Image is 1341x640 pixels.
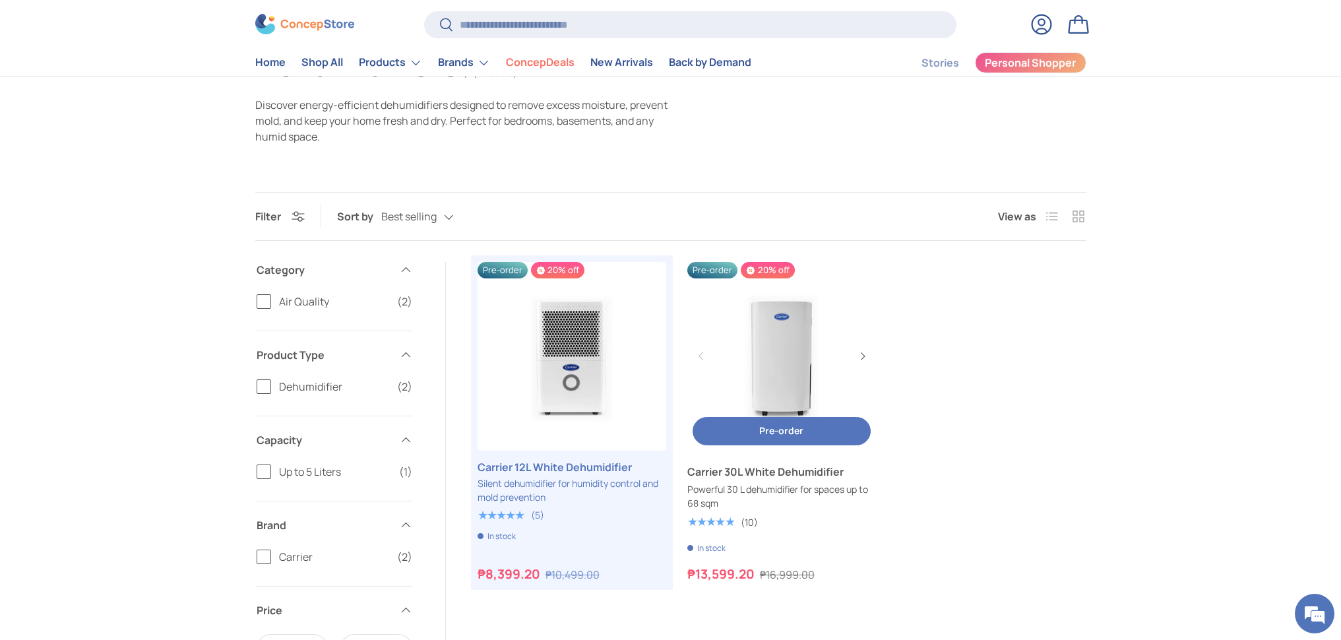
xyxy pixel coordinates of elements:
span: Capacity [257,432,391,448]
span: Brand [257,517,391,533]
span: Pre-order [478,262,528,278]
span: Personal Shopper [985,58,1076,69]
summary: Brand [257,501,412,549]
span: Price [257,602,391,618]
a: Shop All [301,50,343,76]
nav: Primary [255,49,751,76]
summary: Price [257,587,412,634]
a: Carrier 30L White Dehumidifier [687,464,876,480]
summary: Capacity [257,416,412,464]
a: Carrier 12L White Dehumidifier [478,262,666,451]
span: (2) [397,549,412,565]
span: (2) [397,294,412,309]
a: New Arrivals [590,50,653,76]
a: Back by Demand [669,50,751,76]
h1: Dehumidifiers [255,46,458,85]
summary: Brands [430,49,498,76]
label: Sort by [337,208,381,224]
a: ConcepDeals [506,50,575,76]
nav: Secondary [890,49,1086,76]
a: Carrier 30L White Dehumidifier [687,262,876,451]
summary: Products [351,49,430,76]
summary: Category [257,246,412,294]
span: Discover energy-efficient dehumidifiers designed to remove excess moisture, prevent mold, and kee... [255,98,668,144]
a: Home [255,50,286,76]
span: Pre-order [759,424,803,437]
span: Pre-order [687,262,737,278]
span: View as [998,208,1036,224]
img: ConcepStore [255,15,354,35]
span: Best selling [381,210,437,223]
button: Filter [255,209,305,224]
span: Dehumidifier [279,379,389,395]
span: (1) [399,464,412,480]
span: Up to 5 Liters [279,464,391,480]
a: Carrier 12L White Dehumidifier [478,459,666,475]
span: Product Type [257,347,391,363]
a: Stories [921,50,959,76]
span: Category [257,262,391,278]
span: 20% off [741,262,794,278]
a: Personal Shopper [975,52,1086,73]
span: Carrier [279,549,389,565]
span: Air Quality [279,294,389,309]
summary: Product Type [257,331,412,379]
button: Pre-order [693,417,871,445]
button: Best selling [381,206,480,229]
span: Filter [255,209,281,224]
span: 20% off [531,262,584,278]
span: (2 products) [464,68,516,79]
span: (2) [397,379,412,395]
